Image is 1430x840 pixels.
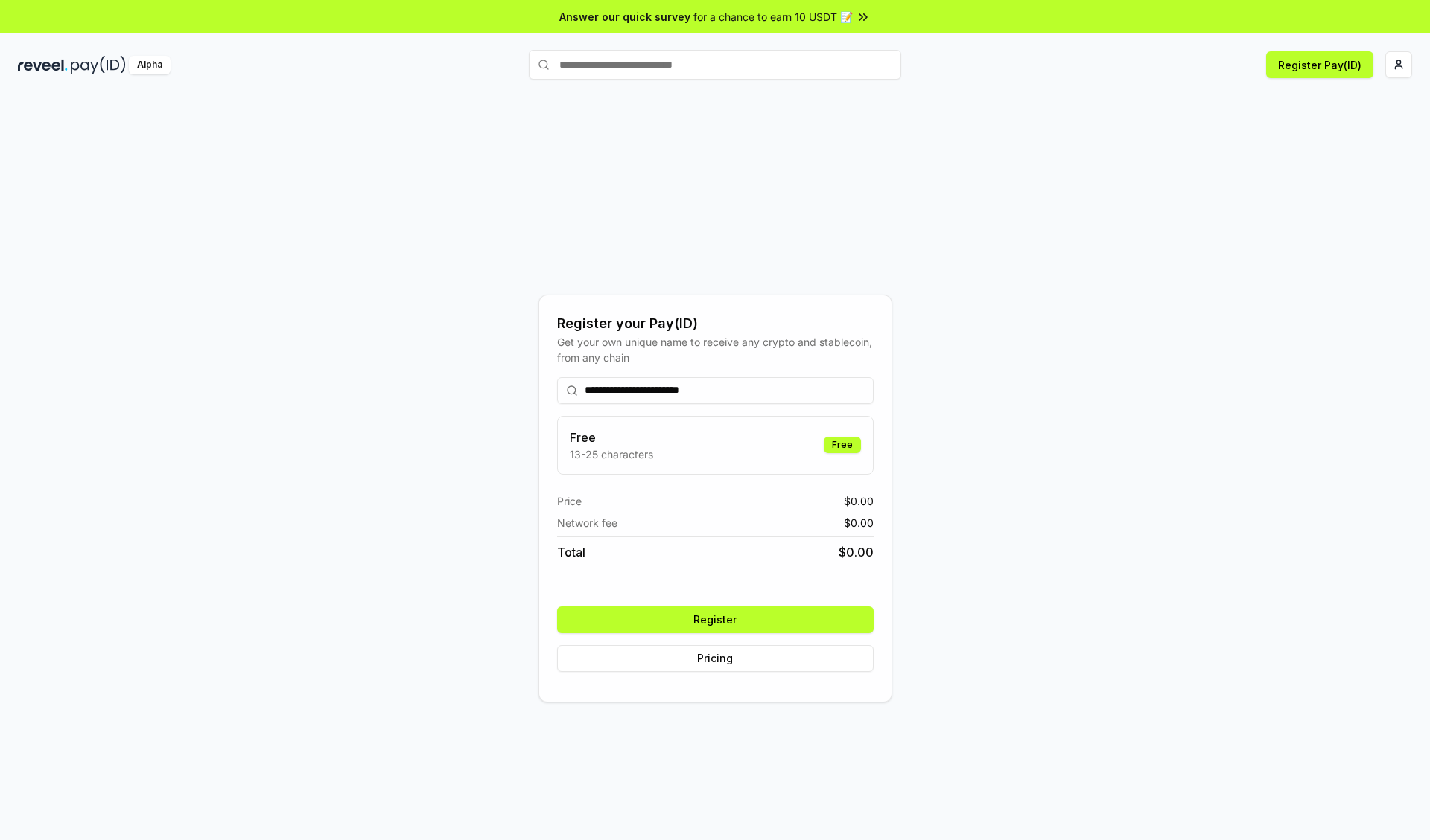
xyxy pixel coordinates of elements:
[557,334,874,365] div: Get your own unique name to receive any crypto and stablecoin, from any chain
[557,606,874,633] button: Register
[129,56,171,74] div: Alpha
[557,515,617,530] span: Network fee
[557,313,874,334] div: Register your Pay(ID)
[570,429,653,446] h3: Free
[824,437,861,453] div: Free
[18,56,68,74] img: reveel_dark
[557,645,874,672] button: Pricing
[557,493,582,509] span: Price
[557,543,585,561] span: Total
[844,515,874,530] span: $ 0.00
[844,493,874,509] span: $ 0.00
[570,446,653,462] p: 13-25 characters
[693,9,853,25] span: for a chance to earn 10 USDT 📝
[1266,51,1373,78] button: Register Pay(ID)
[559,9,690,25] span: Answer our quick survey
[71,56,126,74] img: pay_id
[839,543,874,561] span: $ 0.00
